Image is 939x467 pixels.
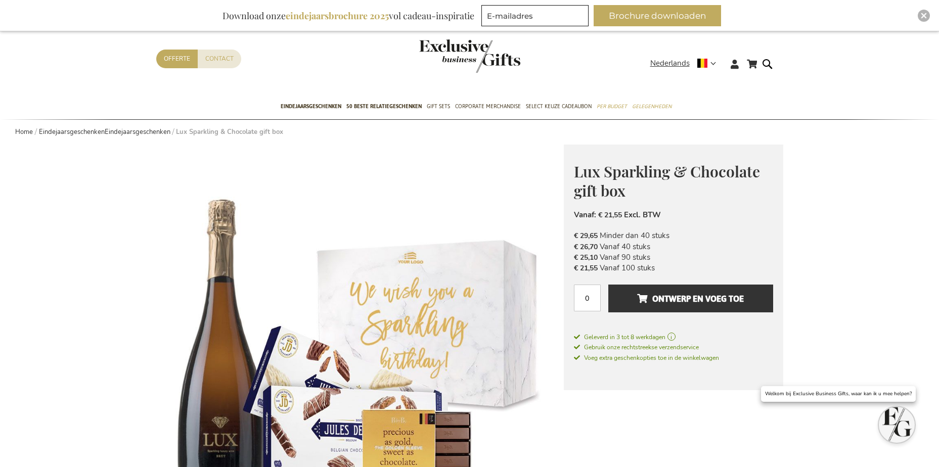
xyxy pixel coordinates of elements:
[574,161,760,201] span: Lux Sparkling & Chocolate gift box
[286,10,389,22] b: eindejaarsbrochure 2025
[574,242,598,252] span: € 26,70
[637,291,744,307] span: Ontwerp en voeg toe
[574,333,773,342] a: Geleverd in 3 tot 8 werkdagen
[608,285,773,312] button: Ontwerp en voeg toe
[921,13,927,19] img: Close
[574,242,773,252] li: Vanaf 40 stuks
[156,50,198,68] a: Offerte
[346,101,422,112] span: 50 beste relatiegeschenken
[632,101,672,112] span: Gelegenheden
[574,285,601,311] input: Aantal
[281,101,341,112] span: Eindejaarsgeschenken
[574,231,598,241] span: € 29,65
[650,58,723,69] div: Nederlands
[574,342,773,352] a: Gebruik onze rechtstreekse verzendservice
[419,39,520,73] img: Exclusive Business gifts logo
[598,210,622,220] span: € 21,55
[574,253,598,262] span: € 25,10
[427,101,450,112] span: Gift Sets
[918,10,930,22] div: Close
[198,50,241,68] a: Contact
[574,252,773,263] li: Vanaf 90 stuks
[594,5,721,26] button: Brochure downloaden
[624,210,661,220] span: Excl. BTW
[455,101,521,112] span: Corporate Merchandise
[574,352,773,363] a: Voeg extra geschenkopties toe in de winkelwagen
[574,263,773,273] li: Vanaf 100 stuks
[218,5,479,26] div: Download onze vol cadeau-inspiratie
[650,58,690,69] span: Nederlands
[39,127,170,136] a: EindejaarsgeschenkenEindejaarsgeschenken
[574,354,719,362] span: Voeg extra geschenkopties toe in de winkelwagen
[574,230,773,241] li: Minder dan 40 stuks
[419,39,470,73] a: store logo
[574,263,598,273] span: € 21,55
[597,101,627,112] span: Per Budget
[481,5,589,26] input: E-mailadres
[176,127,283,136] strong: Lux Sparkling & Chocolate gift box
[15,127,33,136] a: Home
[574,343,699,351] span: Gebruik onze rechtstreekse verzendservice
[481,5,592,29] form: marketing offers and promotions
[526,101,592,112] span: Select Keuze Cadeaubon
[574,210,596,220] span: Vanaf:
